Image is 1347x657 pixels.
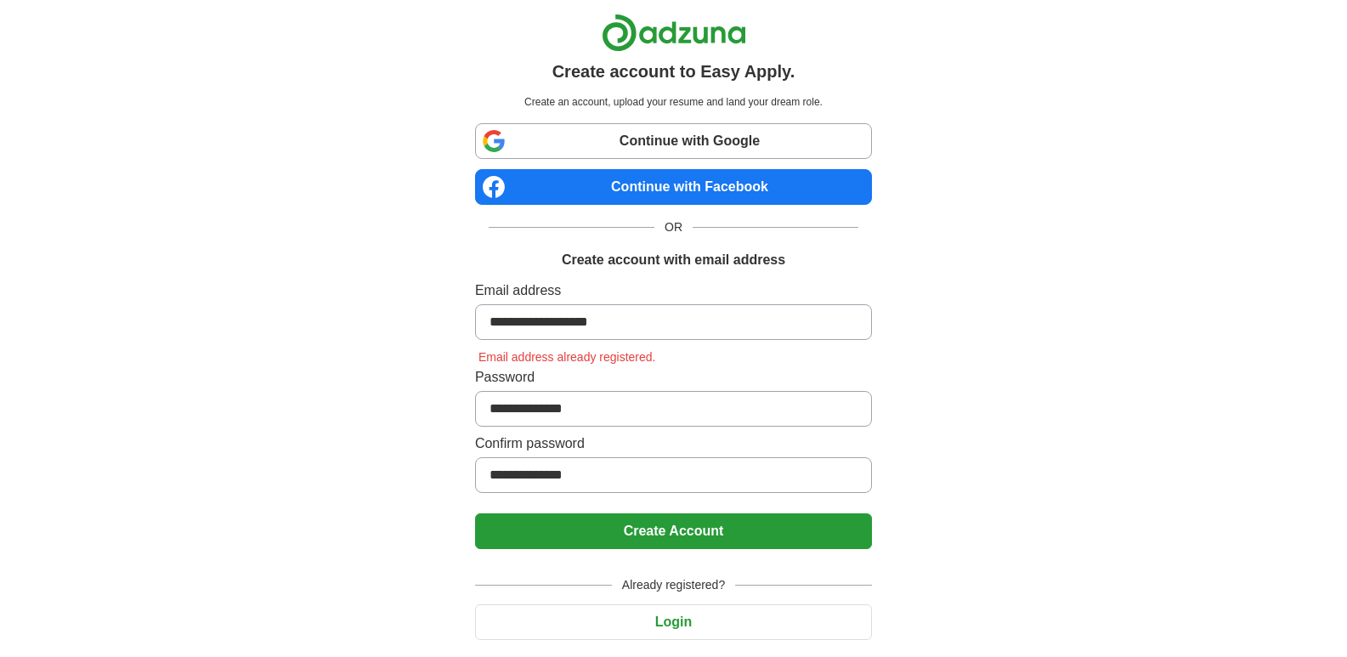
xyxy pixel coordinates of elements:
label: Password [475,367,872,388]
span: OR [654,218,693,236]
p: Create an account, upload your resume and land your dream role. [478,94,869,110]
h1: Create account to Easy Apply. [552,59,795,84]
button: Login [475,604,872,640]
button: Create Account [475,513,872,549]
h1: Create account with email address [562,250,785,270]
label: Confirm password [475,433,872,454]
a: Continue with Facebook [475,169,872,205]
img: Adzuna logo [602,14,746,52]
span: Email address already registered. [475,350,659,364]
a: Login [475,615,872,629]
a: Continue with Google [475,123,872,159]
span: Already registered? [612,576,735,594]
label: Email address [475,280,872,301]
